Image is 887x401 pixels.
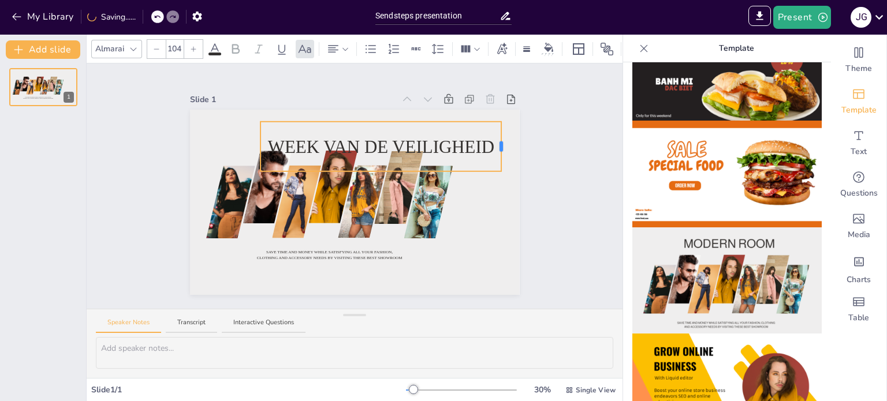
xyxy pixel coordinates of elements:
[23,97,53,99] span: Save time and money while satisfying all your fashion, clothing and accessory needs by visiting t...
[375,8,500,24] input: Insert title
[841,104,877,116] span: Template
[166,318,217,333] button: Transcript
[520,40,533,58] div: Border settings
[632,227,822,334] img: thumb-3.png
[6,40,80,59] button: Add slide
[845,63,872,74] span: Theme
[831,39,886,81] div: Change the overall theme
[851,146,867,158] span: Text
[831,81,886,122] div: Add ready made slides
[457,40,483,58] div: Column Count
[831,164,886,205] div: Get real-time input from your audience
[267,137,494,156] span: Week van de veiligheid
[848,229,870,241] span: Media
[87,11,136,23] div: Saving......
[847,274,871,286] span: Charts
[773,6,831,29] button: Present
[831,247,886,288] div: Add charts and graphs
[831,205,886,247] div: Add images, graphics, shapes or video
[528,384,556,396] div: 30 %
[190,93,395,106] div: Slide 1
[851,6,871,29] button: J G
[93,40,126,57] div: Almarai
[831,122,886,164] div: Add text boxes
[851,7,871,28] div: J G
[653,35,819,62] p: Template
[64,92,74,103] div: 1
[256,250,402,260] span: Save time and money while satisfying all your fashion, clothing and accessory needs by visiting t...
[600,42,614,56] span: Position
[91,384,406,396] div: Slide 1 / 1
[576,385,616,395] span: Single View
[848,312,869,324] span: Table
[831,288,886,330] div: Add a table
[840,188,878,199] span: Questions
[493,40,510,58] div: Text effects
[9,68,77,106] div: 1
[540,43,557,55] div: Background color
[748,6,771,29] span: Export to PowerPoint
[96,318,161,333] button: Speaker Notes
[632,14,822,121] img: thumb-1.png
[632,121,822,227] img: thumb-2.png
[569,40,588,58] div: Layout
[222,318,305,333] button: Interactive Questions
[9,8,79,26] button: My Library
